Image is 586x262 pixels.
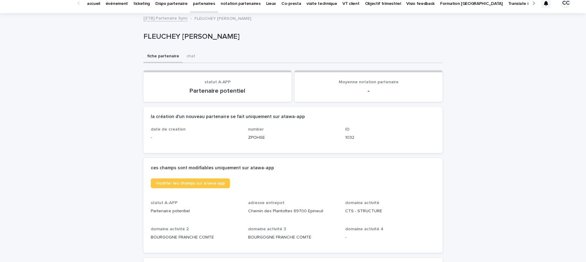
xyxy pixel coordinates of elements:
p: - [302,87,435,95]
button: fiche partenaire [143,50,183,63]
span: domaine activité 2 [151,227,189,231]
span: Moyenne notation partenaire [339,80,399,84]
p: Partenaire potentiel [151,208,241,214]
span: domaine activité [345,201,379,205]
span: number [248,127,264,131]
p: ZPOHSE [248,135,338,141]
span: domaine activité 4 [345,227,384,231]
p: - [151,135,241,141]
span: statut A-APP [151,201,178,205]
h2: la création d'un nouveau partenaire se fait uniquement sur atawa-app [151,114,305,120]
h2: ces champs sont modifiables uniquement sur atawa-app [151,165,274,171]
span: statut A-APP [204,80,231,84]
span: domaine activité 3 [248,227,286,231]
span: modifier les champs sur atawa-app [156,181,225,185]
span: ID [345,127,349,131]
p: Chemin des Plantottes 89700 Epineuil [248,208,338,214]
a: [ZTB] Partenaire Sync [143,14,188,21]
p: 1032 [345,135,435,141]
span: adresse entrepot [248,201,284,205]
span: date de creation [151,127,186,131]
p: BOURGOGNE FRANCHE COMTE [248,234,338,241]
button: chat [183,50,199,63]
a: modifier les champs sur atawa-app [151,178,230,188]
p: - [345,234,435,241]
p: BOURGOGNE FRANCHE COMTE [151,234,241,241]
p: FLEUCHEY [PERSON_NAME] [194,15,251,21]
p: Partenaire potentiel [151,87,284,95]
p: CTS - STRUCTURE [345,208,435,214]
p: FLEUCHEY [PERSON_NAME] [143,32,440,41]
